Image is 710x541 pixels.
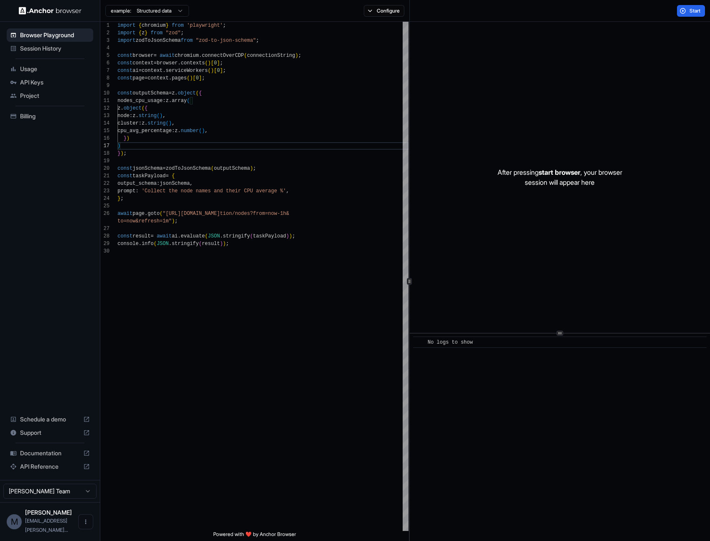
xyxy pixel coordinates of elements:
span: { [172,173,175,179]
span: } [166,23,169,28]
span: , [163,113,166,119]
span: ) [286,233,289,239]
span: output_schema [117,181,157,186]
span: . [145,211,148,217]
span: ; [123,151,126,156]
span: ( [166,120,169,126]
span: zodToJsonSchema [166,166,211,171]
span: z [166,98,169,104]
div: Billing [7,110,93,123]
span: example: [111,8,131,14]
span: : [157,181,160,186]
span: ; [202,75,205,81]
img: Anchor Logo [19,7,82,15]
span: const [117,233,133,239]
span: goto [148,211,160,217]
span: . [178,128,181,134]
span: ( [142,105,145,111]
span: ( [208,68,211,74]
span: , [286,188,289,194]
span: outputSchema [214,166,250,171]
div: 21 [100,172,110,180]
span: . [169,241,171,247]
span: result [202,241,220,247]
div: 26 [100,210,110,217]
span: } [117,151,120,156]
span: zodToJsonSchema [135,38,181,43]
div: 18 [100,150,110,157]
span: string [148,120,166,126]
span: . [175,90,178,96]
span: ; [298,53,301,59]
span: info [142,241,154,247]
span: = [166,173,169,179]
span: } [145,30,148,36]
span: await [157,233,172,239]
span: 'Collect the node names and their CPU average %' [142,188,286,194]
span: import [117,38,135,43]
span: ( [160,211,163,217]
span: : [163,98,166,104]
span: stringify [172,241,199,247]
span: Browser Playground [20,31,90,39]
span: result [133,233,151,239]
span: ; [223,68,226,74]
div: 5 [100,52,110,59]
span: ) [202,128,205,134]
span: "zod" [166,30,181,36]
span: const [117,75,133,81]
span: = [169,90,171,96]
div: 4 [100,44,110,52]
span: ( [157,113,160,119]
span: } [123,135,126,141]
span: { [138,30,141,36]
span: Support [20,429,80,437]
span: : [130,113,133,119]
span: API Keys [20,78,90,87]
div: 13 [100,112,110,120]
span: JSON [157,241,169,247]
span: ; [175,218,178,224]
span: : [138,120,141,126]
span: from [151,30,163,36]
span: ) [295,53,298,59]
span: jsonSchema [133,166,163,171]
span: taskPayload [253,233,286,239]
div: API Keys [7,76,93,89]
span: ] [220,68,223,74]
span: from [181,38,193,43]
span: ) [169,120,171,126]
div: 15 [100,127,110,135]
div: 2 [100,29,110,37]
span: No logs to show [428,339,473,345]
span: z [133,113,135,119]
span: ; [253,166,256,171]
span: [ [214,68,217,74]
span: serviceWorkers [166,68,208,74]
span: object [178,90,196,96]
span: . [135,113,138,119]
span: Schedule a demo [20,415,80,424]
span: z [142,30,145,36]
span: 0 [217,68,220,74]
span: . [120,105,123,111]
span: . [178,60,181,66]
span: . [169,98,171,104]
div: Schedule a demo [7,413,93,426]
span: . [220,233,223,239]
span: const [117,60,133,66]
div: 11 [100,97,110,105]
div: Usage [7,62,93,76]
span: chromium [142,23,166,28]
span: await [160,53,175,59]
span: string [138,113,156,119]
span: console [117,241,138,247]
span: = [163,166,166,171]
span: page [133,75,145,81]
span: ( [205,60,208,66]
span: prompt [117,188,135,194]
span: number [181,128,199,134]
span: = [153,53,156,59]
span: z [142,120,145,126]
span: 0 [214,60,217,66]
